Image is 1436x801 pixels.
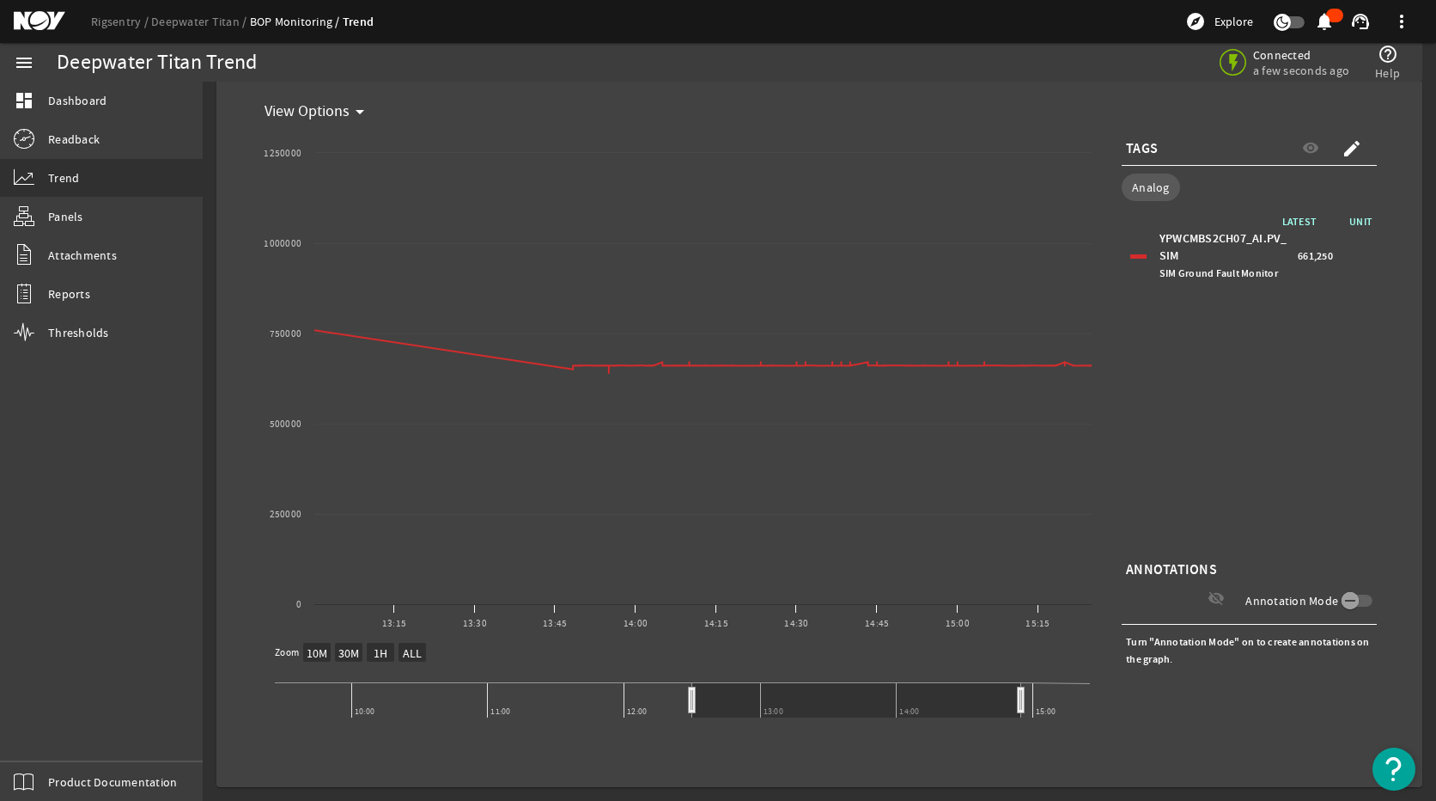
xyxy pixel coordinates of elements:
text: 30M [338,645,360,661]
text: 15:15 [1025,617,1050,630]
text: 15:00 [946,617,970,630]
text: Zoom [275,646,299,659]
span: Dashboard [48,92,106,109]
a: Deepwater Titan [151,14,250,29]
span: TAGS [1126,140,1158,157]
span: a few seconds ago [1253,63,1349,78]
span: Attachments [48,247,117,264]
mat-icon: arrow_drop_down [350,101,370,122]
text: 1250000 [264,147,301,160]
text: 0 [296,598,301,611]
span: LATEST [1282,215,1326,229]
span: Trend [48,169,79,186]
span: 661,250 [1298,248,1333,265]
span: Help [1375,64,1400,82]
text: 13:15 [382,617,406,630]
text: 1H [374,645,388,661]
button: Explore [1178,8,1260,35]
span: View Options [265,103,350,120]
text: 13:45 [543,617,567,630]
button: View Options [258,96,380,127]
span: SIM Ground Fault Monitor [1159,266,1278,280]
mat-icon: support_agent [1350,11,1371,32]
span: ANNOTATIONS [1126,561,1217,578]
a: BOP Monitoring [250,14,343,29]
span: Product Documentation [48,773,177,791]
text: 10M [307,645,328,661]
mat-icon: explore [1185,11,1206,32]
mat-icon: menu [14,52,34,73]
span: Explore [1214,13,1253,30]
text: 14:00 [624,617,648,630]
text: 250000 [270,508,302,521]
label: Annotation Mode [1245,592,1342,609]
text: 500000 [270,418,302,431]
span: Analog [1132,179,1170,196]
button: Open Resource Center [1372,748,1415,791]
span: Readback [48,131,100,148]
span: Panels [48,208,83,225]
mat-icon: create [1342,138,1362,159]
a: Trend [343,14,374,30]
span: Connected [1253,47,1349,63]
text: 14:45 [865,617,889,630]
div: Deepwater Titan Trend [57,54,257,71]
mat-icon: dashboard [14,90,34,111]
text: 1000000 [264,237,301,250]
text: 750000 [270,327,302,340]
mat-icon: notifications [1314,11,1335,32]
text: ALL [403,645,423,661]
div: YPWCMBS2CH07_AI.PV_SIM [1159,230,1293,282]
text: 14:15 [704,617,728,630]
button: more_vert [1381,1,1422,42]
div: Turn "Annotation Mode" on to create annotations on the graph. [1122,629,1377,672]
text: 13:30 [463,617,487,630]
span: Thresholds [48,324,109,341]
span: Reports [48,285,90,303]
mat-icon: help_outline [1378,44,1398,64]
a: Rigsentry [91,14,151,29]
svg: Chart title [258,127,1100,643]
span: UNIT [1325,213,1377,230]
text: 14:30 [784,617,808,630]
